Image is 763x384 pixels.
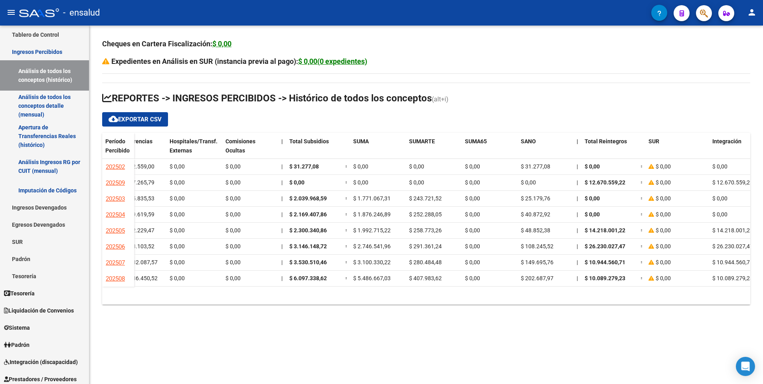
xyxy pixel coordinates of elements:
span: SUMA65 [465,138,487,144]
span: SUMARTE [409,138,435,144]
span: $ 0,00 [656,243,671,249]
span: $ 252.288,05 [409,211,442,218]
span: $ 0,00 [170,163,185,170]
span: | [281,138,283,144]
span: SUMA [353,138,369,144]
span: Período Percibido [105,138,130,154]
datatable-header-cell: Total Subsidios [286,133,342,166]
span: | [577,259,578,265]
datatable-header-cell: SUMA [350,133,406,166]
span: = [640,227,644,234]
span: 202502 [106,163,125,170]
span: Exportar CSV [109,116,162,123]
span: $ 149.695,76 [521,259,553,265]
span: $ 108.245,52 [521,243,553,249]
span: = [640,179,644,186]
span: $ 149.832.087,57 [114,259,158,265]
span: $ 12.670.559,22 [585,179,625,186]
datatable-header-cell: Hospitales/Transf. Externas [166,133,222,166]
datatable-header-cell: | [573,133,581,166]
span: | [281,179,283,186]
span: $ 6.097.338,62 [289,275,327,281]
span: $ 0,00 [465,195,480,202]
span: $ 0,00 [656,259,671,265]
datatable-header-cell: SUR [645,133,709,166]
span: $ 0,00 [656,275,671,281]
span: $ 0,00 [170,211,185,218]
span: 202505 [106,227,125,234]
span: $ 0,00 [585,195,600,202]
span: | [281,163,283,170]
mat-icon: cloud_download [109,114,118,124]
span: Padrón [4,340,30,349]
span: $ 0,00 [170,275,185,281]
span: = [345,243,348,249]
span: $ 0,00 [409,179,424,186]
span: $ 48.852,38 [521,227,550,234]
span: $ 0,00 [585,211,600,218]
span: = [640,211,644,218]
span: $ 0,00 [409,163,424,170]
span: = [345,195,348,202]
span: = [640,259,644,265]
span: = [640,195,644,202]
span: | [281,227,283,234]
span: Integración (discapacidad) [4,358,78,366]
span: $ 0,00 [465,211,480,218]
span: $ 31.277,08 [289,163,319,170]
span: 202508 [106,275,125,282]
span: $ 0,00 [585,163,600,170]
div: $ 0,00 [212,38,231,49]
span: $ 40.872,92 [521,211,550,218]
span: $ 5.486.667,03 [353,275,391,281]
datatable-header-cell: SANO [518,133,573,166]
span: $ 0,00 [656,227,671,234]
span: $ 12.670.559,22 [712,179,753,186]
span: $ 0,00 [465,179,480,186]
span: | [281,211,283,218]
span: Prestadores / Proveedores [4,375,77,384]
span: $ 0,00 [465,259,480,265]
span: $ 0,00 [465,163,480,170]
span: $ 243.721,52 [409,195,442,202]
span: 202503 [106,195,125,202]
span: $ 77.852.229,47 [114,227,154,234]
datatable-header-cell: Transferencias Reales [111,133,166,166]
span: $ 0,00 [289,179,304,186]
span: = [345,227,348,234]
span: | [281,195,283,202]
span: $ 0,00 [465,275,480,281]
span: = [345,163,348,170]
span: $ 72.989.619,59 [114,211,154,218]
span: 202507 [106,259,125,266]
datatable-header-cell: Total Reintegros [581,133,637,166]
span: $ 2.746.541,96 [353,243,391,249]
span: | [281,275,283,281]
span: | [281,243,283,249]
span: $ 10.089.279,23 [585,275,625,281]
span: Hospitales/Transf. Externas [170,138,217,154]
span: 202504 [106,211,125,218]
span: $ 202.687,97 [521,275,553,281]
span: Tesorería [4,289,35,298]
span: $ 258.773,26 [409,227,442,234]
span: $ 0,00 [225,211,241,218]
span: $ 0,00 [521,179,536,186]
span: | [577,179,578,186]
span: | [281,259,283,265]
span: $ 68.065.835,53 [114,195,154,202]
span: $ 1.992.715,22 [353,227,391,234]
div: $ 0,00(0 expedientes) [298,56,367,67]
span: $ 0,00 [225,243,241,249]
span: $ 10.944.560,71 [585,259,625,265]
span: 202509 [106,179,125,186]
span: = [345,275,348,281]
span: 202506 [106,243,125,250]
span: $ 0,00 [170,259,185,265]
span: $ 0,00 [225,179,241,186]
span: $ 90.763.103,52 [114,243,154,249]
datatable-header-cell: Período Percibido [102,133,134,166]
mat-icon: person [747,8,757,17]
span: = [640,163,644,170]
span: | [577,163,578,170]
